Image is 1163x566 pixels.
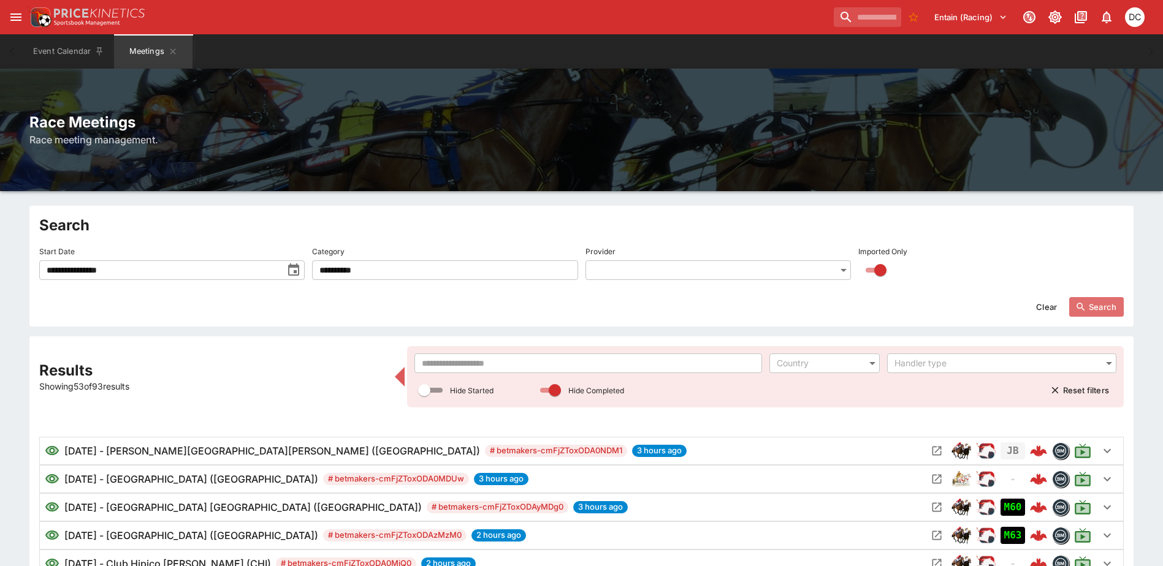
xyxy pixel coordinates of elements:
[471,529,526,541] span: 2 hours ago
[1074,442,1091,459] svg: Live
[323,529,467,541] span: # betmakers-cmFjZToxODAzMzM0
[5,6,27,28] button: open drawer
[54,9,145,18] img: PriceKinetics
[1001,499,1025,516] div: Imported to Jetbet as OPEN
[27,5,51,29] img: PriceKinetics Logo
[951,469,971,489] div: harness_racing
[568,385,624,396] p: Hide Completed
[927,7,1015,27] button: Select Tenant
[632,445,687,457] span: 3 hours ago
[951,497,971,517] div: horse_racing
[1030,470,1047,488] img: logo-cerberus--red.svg
[323,473,469,485] span: # betmakers-cmFjZToxODA0MDUw
[1052,527,1069,544] div: betmakers
[29,113,1134,132] h2: Race Meetings
[312,246,345,257] p: Category
[951,497,971,517] img: horse_racing.png
[1074,470,1091,488] svg: Live
[39,361,387,380] h2: Results
[858,246,907,257] p: Imported Only
[927,497,947,517] button: Open Meeting
[777,357,861,369] div: Country
[1001,527,1025,544] div: Imported to Jetbet as OPEN
[450,385,494,396] p: Hide Started
[64,443,480,458] h6: [DATE] - [PERSON_NAME][GEOGRAPHIC_DATA][PERSON_NAME] ([GEOGRAPHIC_DATA])
[26,34,112,69] button: Event Calendar
[45,472,59,486] svg: Visible
[54,20,120,26] img: Sportsbook Management
[114,34,193,69] button: Meetings
[951,469,971,489] img: harness_racing.png
[64,500,422,515] h6: [DATE] - [GEOGRAPHIC_DATA] [GEOGRAPHIC_DATA] ([GEOGRAPHIC_DATA])
[927,526,947,545] button: Open Meeting
[976,526,996,545] img: racing.png
[1096,6,1118,28] button: Notifications
[927,469,947,489] button: Open Meeting
[1069,297,1124,317] button: Search
[927,441,947,461] button: Open Meeting
[1053,499,1069,515] img: betmakers.png
[485,445,627,457] span: # betmakers-cmFjZToxODA0NDM1
[39,380,387,393] p: Showing 53 of 93 results
[64,472,318,486] h6: [DATE] - [GEOGRAPHIC_DATA] ([GEOGRAPHIC_DATA])
[904,7,923,27] button: No Bookmarks
[573,501,628,513] span: 3 hours ago
[1001,470,1025,488] div: No Jetbet
[45,500,59,515] svg: Visible
[1018,6,1040,28] button: Connected to PK
[951,526,971,545] img: horse_racing.png
[45,443,59,458] svg: Visible
[1074,499,1091,516] svg: Live
[1030,527,1047,544] img: logo-cerberus--red.svg
[283,259,305,281] button: toggle date time picker
[976,526,996,545] div: ParallelRacing Handler
[427,501,568,513] span: # betmakers-cmFjZToxODAyMDg0
[64,528,318,543] h6: [DATE] - [GEOGRAPHIC_DATA] ([GEOGRAPHIC_DATA])
[834,7,901,27] input: search
[1052,470,1069,488] div: betmakers
[1001,442,1025,459] div: Jetbet not yet mapped
[1074,527,1091,544] svg: Live
[976,497,996,517] img: racing.png
[1029,297,1064,317] button: Clear
[1053,527,1069,543] img: betmakers.png
[976,469,996,489] img: racing.png
[1052,499,1069,516] div: betmakers
[1030,442,1047,459] img: logo-cerberus--red.svg
[976,441,996,461] img: racing.png
[1125,7,1145,27] div: David Crockford
[976,497,996,517] div: ParallelRacing Handler
[951,526,971,545] div: horse_racing
[1043,380,1116,400] button: Reset filters
[951,441,971,461] div: horse_racing
[976,441,996,461] div: ParallelRacing Handler
[1052,442,1069,459] div: betmakers
[1030,499,1047,516] img: logo-cerberus--red.svg
[1070,6,1092,28] button: Documentation
[1121,4,1148,31] button: David Crockford
[474,473,528,485] span: 3 hours ago
[1053,471,1069,487] img: betmakers.png
[1044,6,1066,28] button: Toggle light/dark mode
[39,216,1124,235] h2: Search
[45,528,59,543] svg: Visible
[976,469,996,489] div: ParallelRacing Handler
[951,441,971,461] img: horse_racing.png
[29,132,1134,147] h6: Race meeting management.
[894,357,1097,369] div: Handler type
[585,246,616,257] p: Provider
[39,246,75,257] p: Start Date
[1053,443,1069,459] img: betmakers.png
